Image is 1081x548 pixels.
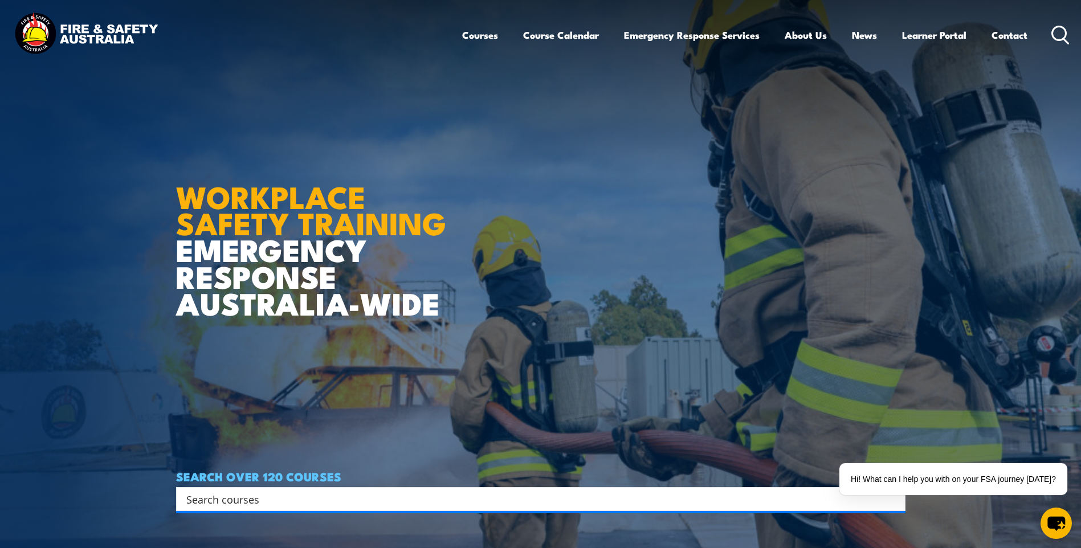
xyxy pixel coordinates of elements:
a: Emergency Response Services [624,20,760,50]
a: About Us [785,20,827,50]
h1: EMERGENCY RESPONSE AUSTRALIA-WIDE [176,154,455,316]
strong: WORKPLACE SAFETY TRAINING [176,172,446,246]
a: Course Calendar [523,20,599,50]
div: Hi! What can I help you with on your FSA journey [DATE]? [839,463,1067,495]
button: chat-button [1041,508,1072,539]
h4: SEARCH OVER 120 COURSES [176,470,905,482]
form: Search form [189,491,883,507]
a: Contact [992,20,1027,50]
a: News [852,20,877,50]
a: Courses [462,20,498,50]
input: Search input [186,490,880,508]
a: Learner Portal [902,20,966,50]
